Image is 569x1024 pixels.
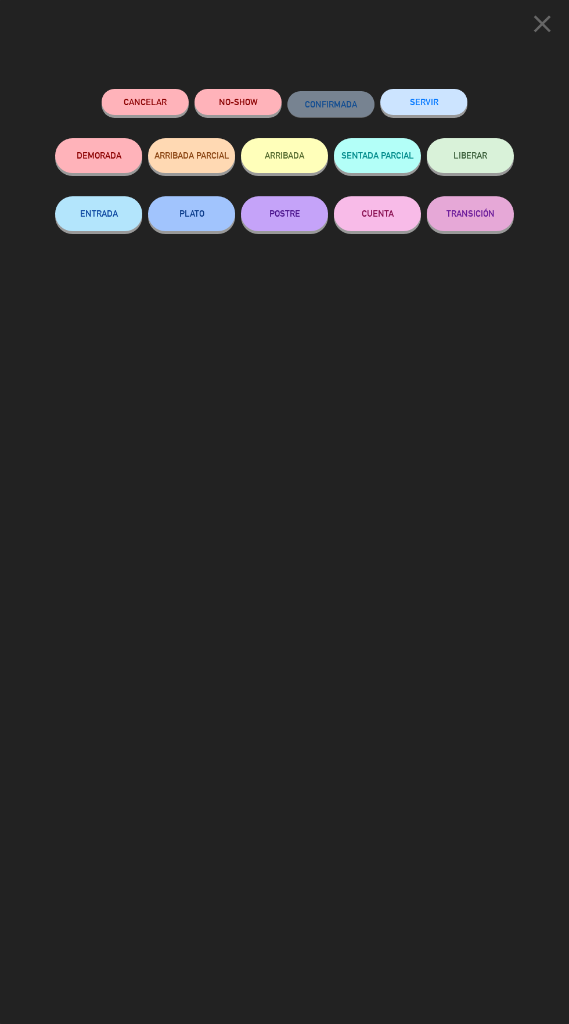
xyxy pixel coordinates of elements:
span: CONFIRMADA [305,99,357,109]
button: close [524,9,560,43]
button: SERVIR [380,89,467,115]
button: CUENTA [334,196,421,231]
button: ENTRADA [55,196,142,231]
button: TRANSICIÓN [427,196,514,231]
button: POSTRE [241,196,328,231]
i: close [528,9,557,38]
button: CONFIRMADA [287,91,374,117]
button: ARRIBADA PARCIAL [148,138,235,173]
button: SENTADA PARCIAL [334,138,421,173]
button: NO-SHOW [195,89,282,115]
button: PLATO [148,196,235,231]
span: ARRIBADA PARCIAL [154,150,229,160]
span: LIBERAR [453,150,487,160]
button: Cancelar [102,89,189,115]
button: LIBERAR [427,138,514,173]
button: ARRIBADA [241,138,328,173]
button: DEMORADA [55,138,142,173]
